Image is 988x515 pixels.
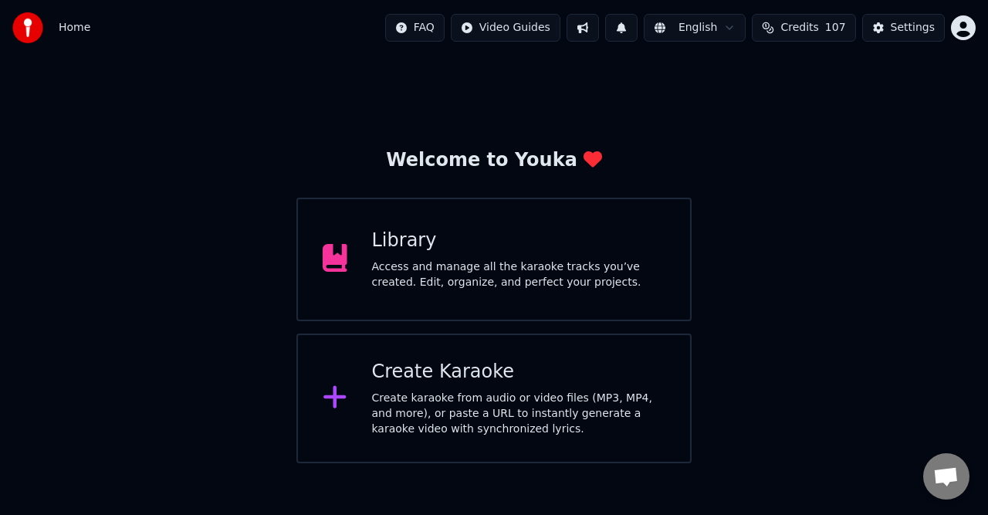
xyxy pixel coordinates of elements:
a: Open chat [923,453,969,500]
div: Access and manage all the karaoke tracks you’ve created. Edit, organize, and perfect your projects. [372,259,666,290]
span: Credits [780,20,818,36]
div: Library [372,229,666,253]
button: Settings [862,14,945,42]
nav: breadcrumb [59,20,90,36]
img: youka [12,12,43,43]
button: Credits107 [752,14,855,42]
button: FAQ [385,14,445,42]
div: Create Karaoke [372,360,666,385]
div: Create karaoke from audio or video files (MP3, MP4, and more), or paste a URL to instantly genera... [372,391,666,437]
div: Settings [891,20,935,36]
span: Home [59,20,90,36]
button: Video Guides [451,14,560,42]
span: 107 [825,20,846,36]
div: Welcome to Youka [386,148,602,173]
